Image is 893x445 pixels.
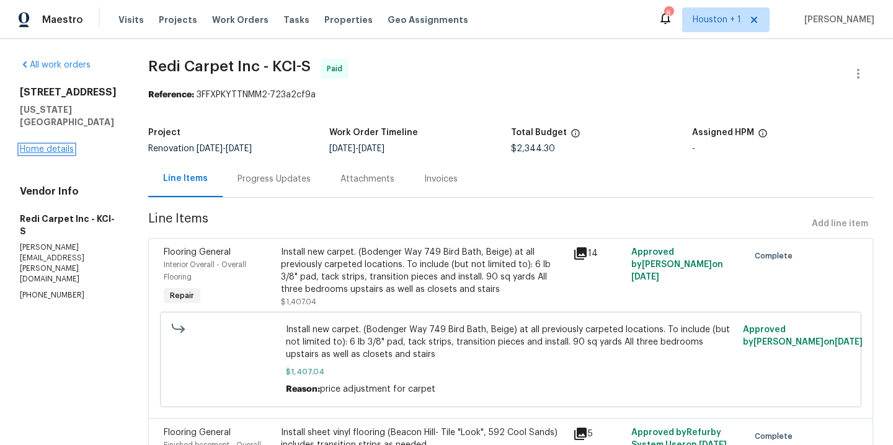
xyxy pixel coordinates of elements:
[692,144,873,153] div: -
[573,426,624,441] div: 5
[281,246,566,296] div: Install new carpet. (Bodenger Way 749 Bird Bath, Beige) at all previously carpeted locations. To ...
[164,261,246,281] span: Interior Overall - Overall Flooring
[20,145,74,154] a: Home details
[20,104,118,128] h5: [US_STATE][GEOGRAPHIC_DATA]
[159,14,197,26] span: Projects
[743,325,863,346] span: Approved by [PERSON_NAME] on
[511,144,555,153] span: $2,344.30
[281,298,316,306] span: $1,407.04
[835,338,863,346] span: [DATE]
[329,144,355,153] span: [DATE]
[329,128,418,137] h5: Work Order Timeline
[283,15,309,24] span: Tasks
[324,14,373,26] span: Properties
[148,128,180,137] h5: Project
[286,324,735,361] span: Install new carpet. (Bodenger Way 749 Bird Bath, Beige) at all previously carpeted locations. To ...
[573,246,624,261] div: 14
[327,63,347,75] span: Paid
[20,86,118,99] h2: [STREET_ADDRESS]
[320,385,435,394] span: price adjustment for carpet
[163,172,208,185] div: Line Items
[20,61,91,69] a: All work orders
[197,144,223,153] span: [DATE]
[197,144,252,153] span: -
[511,128,567,137] h5: Total Budget
[148,90,194,99] b: Reference:
[693,14,741,26] span: Houston + 1
[20,185,118,198] h4: Vendor Info
[226,144,252,153] span: [DATE]
[148,213,807,236] span: Line Items
[286,366,735,378] span: $1,407.04
[238,173,311,185] div: Progress Updates
[571,128,580,144] span: The total cost of line items that have been proposed by Opendoor. This sum includes line items th...
[148,89,873,101] div: 3FFXPKYTTNMM2-723a2cf9a
[148,59,311,74] span: Redi Carpet Inc - KCI-S
[329,144,384,153] span: -
[20,242,118,285] p: [PERSON_NAME][EMAIL_ADDRESS][PERSON_NAME][DOMAIN_NAME]
[286,385,320,394] span: Reason:
[20,290,118,301] p: [PHONE_NUMBER]
[164,248,231,257] span: Flooring General
[212,14,269,26] span: Work Orders
[42,14,83,26] span: Maestro
[424,173,458,185] div: Invoices
[340,173,394,185] div: Attachments
[755,430,797,443] span: Complete
[692,128,754,137] h5: Assigned HPM
[164,428,231,437] span: Flooring General
[388,14,468,26] span: Geo Assignments
[20,213,118,237] h5: Redi Carpet Inc - KCI-S
[165,289,199,302] span: Repair
[755,250,797,262] span: Complete
[118,14,144,26] span: Visits
[358,144,384,153] span: [DATE]
[631,273,659,281] span: [DATE]
[799,14,874,26] span: [PERSON_NAME]
[758,128,768,144] span: The hpm assigned to this work order.
[664,7,673,20] div: 8
[148,144,252,153] span: Renovation
[631,248,723,281] span: Approved by [PERSON_NAME] on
